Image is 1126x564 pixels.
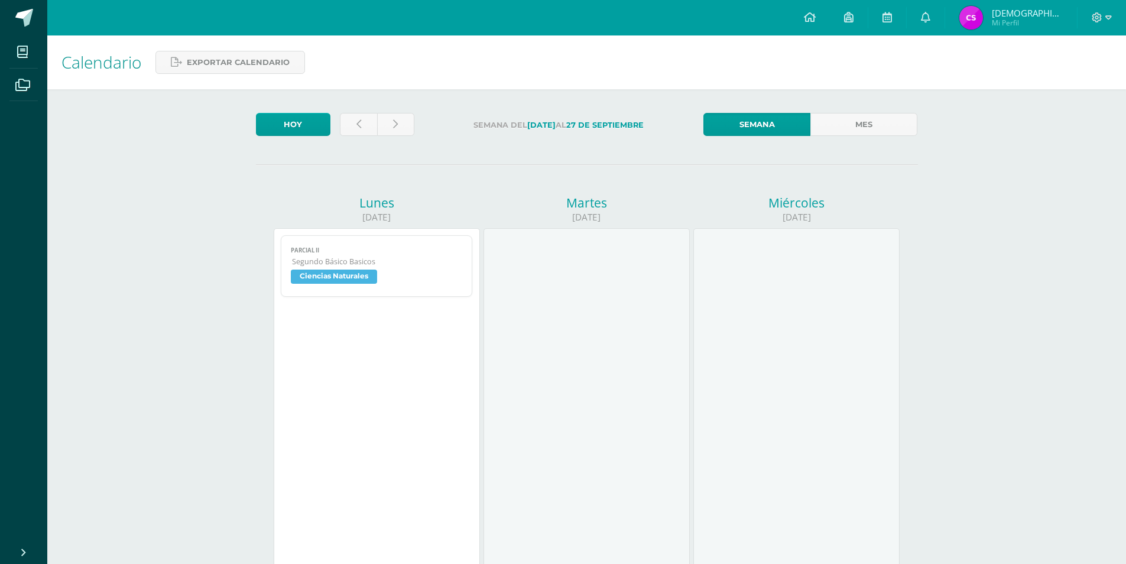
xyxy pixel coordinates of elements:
[992,7,1063,19] span: [DEMOGRAPHIC_DATA][PERSON_NAME]
[703,113,810,136] a: Semana
[992,18,1063,28] span: Mi Perfil
[274,195,480,211] div: Lunes
[274,211,480,223] div: [DATE]
[484,195,690,211] div: Martes
[61,51,141,73] span: Calendario
[566,121,644,129] strong: 27 de Septiembre
[292,257,463,267] span: Segundo Básico Basicos
[484,211,690,223] div: [DATE]
[291,247,463,254] span: Parcial II
[256,113,330,136] a: Hoy
[693,211,900,223] div: [DATE]
[424,113,694,137] label: Semana del al
[291,270,377,284] span: Ciencias Naturales
[281,235,473,297] a: Parcial IISegundo Básico BasicosCiencias Naturales
[810,113,917,136] a: Mes
[155,51,305,74] a: Exportar calendario
[527,121,556,129] strong: [DATE]
[693,195,900,211] div: Miércoles
[959,6,983,30] img: 550e9ee8622cf762997876864c022421.png
[187,51,290,73] span: Exportar calendario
